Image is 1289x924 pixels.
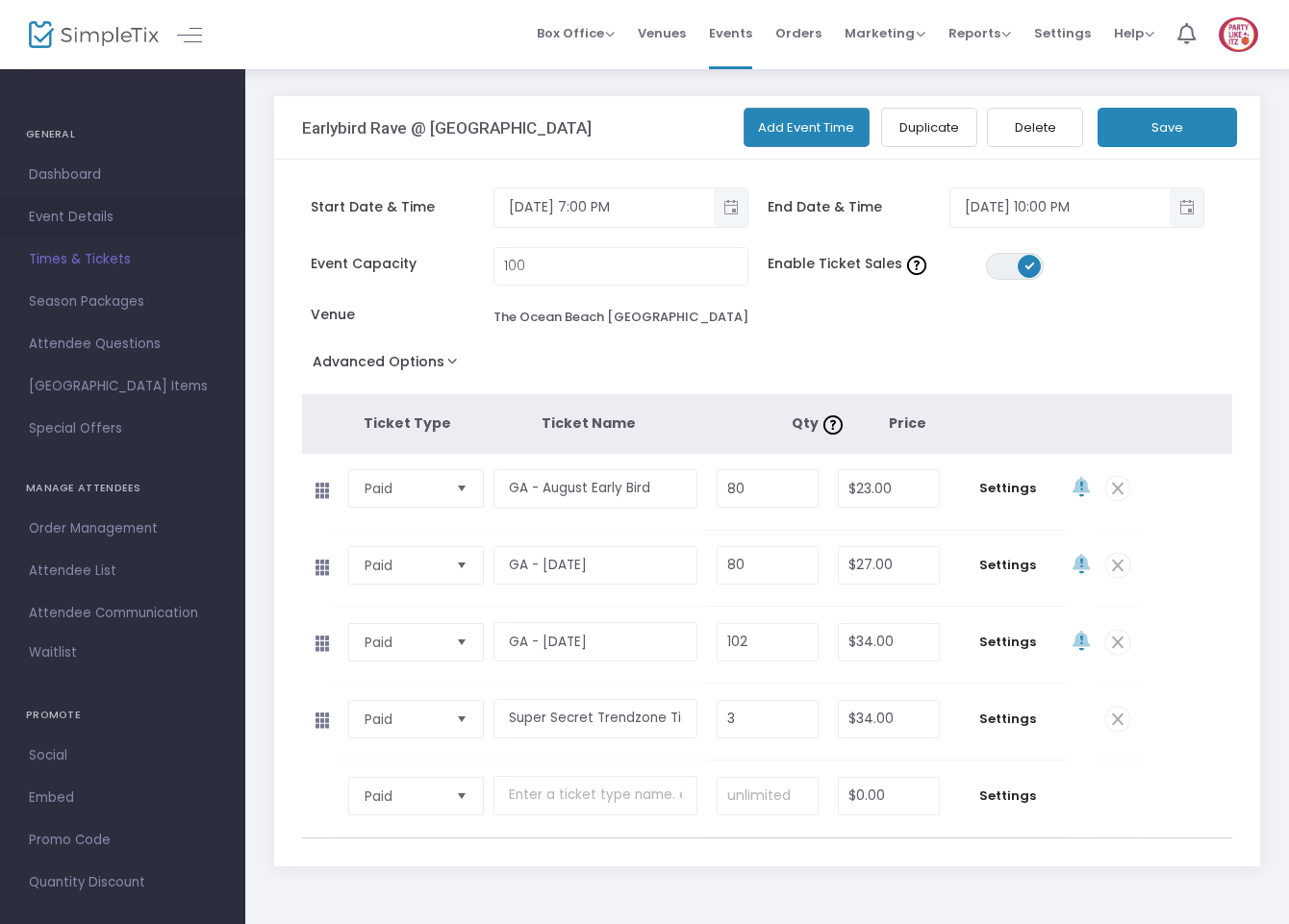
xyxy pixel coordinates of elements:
img: question-mark [823,415,843,435]
span: Events [709,9,752,58]
span: Attendee Questions [29,332,216,357]
span: Settings [959,710,1056,729]
input: Select date & time [494,191,714,223]
span: Paid [365,556,440,575]
input: Price [839,778,940,814]
input: Price [839,547,940,584]
button: Toggle popup [714,188,747,227]
span: Orders [775,9,821,58]
span: Paid [365,479,440,498]
span: Paid [365,710,440,729]
button: Delete [987,108,1083,147]
span: Qty [792,413,847,433]
span: Settings [1034,9,1091,58]
span: Settings [959,479,1056,498]
button: Duplicate [881,108,977,147]
input: Enter a ticket type name. e.g. General Admission [493,699,697,738]
span: Attendee List [29,559,216,584]
button: Add Event Time [744,108,871,147]
span: Event Capacity [311,254,493,274]
span: Event Details [29,205,216,230]
span: Ticket Name [542,413,636,433]
span: Venue [311,305,493,325]
span: Reports [948,24,1011,42]
span: Paid [365,787,440,806]
input: Enter a ticket type name. e.g. General Admission [493,776,697,815]
input: Enter a ticket type name. e.g. General Admission [493,546,697,586]
span: Price [889,413,926,433]
span: Embed [29,786,216,811]
span: Dashboard [29,162,216,187]
button: Select [448,624,475,661]
span: Season Packages [29,289,216,314]
button: Save [1098,108,1237,147]
input: Enter a ticket type name. e.g. General Admission [493,622,697,662]
input: Enter a ticket type name. e.g. General Admission [493,469,697,509]
span: Settings [959,787,1056,806]
input: Price [839,624,940,661]
span: Settings [959,633,1056,652]
span: Order Management [29,516,216,541]
span: Promo Code [29,828,216,853]
span: Social [29,743,216,768]
h3: Earlybird Rave @ [GEOGRAPHIC_DATA] [302,118,592,137]
button: Select [448,701,475,737]
span: Times & Tickets [29,247,216,272]
span: Special Offers [29,416,216,441]
span: End Date & Time [768,197,949,217]
button: Select [448,470,475,507]
input: Price [839,701,940,737]
h4: GENERAL [26,115,219,154]
div: The Ocean Beach [GEOGRAPHIC_DATA] [493,308,748,327]
img: question-mark [907,256,926,275]
span: Waitlist [29,643,77,662]
span: Settings [959,556,1056,575]
input: Price [839,470,940,507]
span: [GEOGRAPHIC_DATA] Items [29,374,216,399]
span: Paid [365,633,440,652]
span: Attendee Communication [29,601,216,626]
span: Quantity Discount [29,870,216,895]
span: Ticket Type [364,413,451,433]
button: Toggle popup [1170,188,1203,227]
span: Enable Ticket Sales [768,254,986,274]
span: Venues [638,9,686,58]
h4: PROMOTE [26,696,219,735]
button: Advanced Options [302,348,476,383]
input: Select date & time [950,191,1170,223]
button: Select [448,547,475,584]
span: Box Office [537,24,615,42]
span: Start Date & Time [311,197,493,217]
span: Help [1114,24,1154,42]
span: ON [1024,261,1034,270]
button: Select [448,778,475,814]
h4: MANAGE ATTENDEES [26,469,219,508]
input: unlimited [718,778,818,814]
span: Marketing [845,24,925,42]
